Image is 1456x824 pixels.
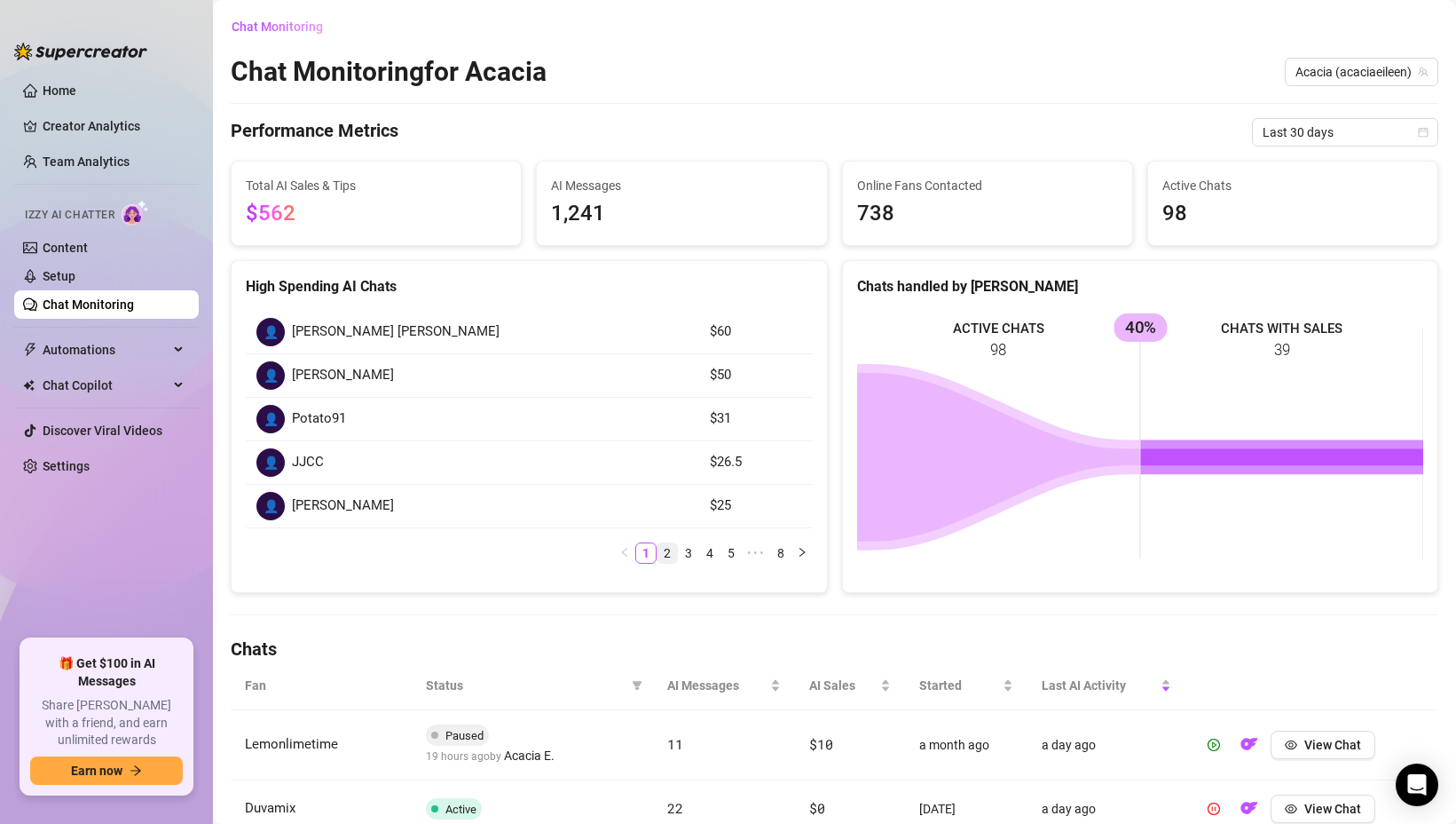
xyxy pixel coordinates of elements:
[1235,741,1263,756] a: OF
[1285,803,1297,815] span: eye
[905,710,1027,780] td: a month ago
[1162,197,1423,231] span: 98
[292,321,500,343] span: [PERSON_NAME] [PERSON_NAME]
[1396,764,1438,806] div: Open Intercom Messenger
[795,662,905,710] th: AI Sales
[742,543,770,564] li: Next 5 Pages
[657,543,678,564] li: 2
[231,12,337,41] button: Chat Monitoring
[246,201,295,226] span: $562
[504,746,555,765] span: Acacia E.
[43,459,90,473] a: Settings
[742,543,770,564] span: •••
[797,547,807,558] span: right
[628,672,646,699] span: filter
[445,803,476,816] span: Active
[905,662,1027,710] th: Started
[30,697,183,749] span: Share [PERSON_NAME] with a friend, and earn unlimited rewards
[130,765,142,777] span: arrow-right
[1208,739,1220,751] span: play-circle
[426,676,625,695] span: Status
[292,495,394,517] span: [PERSON_NAME]
[292,365,394,386] span: [PERSON_NAME]
[1027,662,1184,710] th: Last AI Activity
[771,543,791,563] a: 8
[1240,735,1258,753] img: OF
[679,543,698,563] a: 3
[23,343,37,357] span: thunderbolt
[809,676,877,695] span: AI Sales
[43,241,88,255] a: Content
[245,736,338,752] span: Lemonlimetime
[1304,802,1361,816] span: View Chat
[245,800,295,816] span: Duvamix
[23,379,35,392] img: Chat Copilot
[710,321,802,343] article: $60
[43,336,169,364] span: Automations
[292,452,324,473] span: JJCC
[710,452,802,473] article: $26.5
[667,735,682,753] span: 11
[43,83,76,98] a: Home
[1304,738,1361,752] span: View Chat
[231,662,412,710] th: Fan
[809,799,824,817] span: $0
[667,799,682,817] span: 22
[710,365,802,386] article: $50
[791,543,813,564] button: right
[657,543,677,563] a: 2
[857,176,1118,195] span: Online Fans Contacted
[1263,119,1428,146] span: Last 30 days
[699,543,720,564] li: 4
[721,543,741,563] a: 5
[232,20,323,34] span: Chat Monitoring
[445,729,484,742] span: Paused
[43,297,134,312] a: Chat Monitoring
[256,448,285,477] div: 👤
[231,55,547,89] h2: Chat Monitoring for Acacia
[256,361,285,390] div: 👤
[619,547,630,558] span: left
[710,495,802,517] article: $25
[25,207,114,224] span: Izzy AI Chatter
[256,405,285,433] div: 👤
[614,543,635,564] button: left
[636,543,656,563] a: 1
[256,318,285,346] div: 👤
[551,197,812,231] span: 1,241
[1162,176,1423,195] span: Active Chats
[720,543,742,564] li: 5
[1208,803,1220,815] span: pause-circle
[43,371,169,400] span: Chat Copilot
[791,543,813,564] li: Next Page
[426,750,555,763] span: 19 hours ago by
[246,176,507,195] span: Total AI Sales & Tips
[614,543,635,564] li: Previous Page
[1235,805,1263,820] a: OF
[857,275,1424,297] div: Chats handled by [PERSON_NAME]
[71,764,122,778] span: Earn now
[1027,710,1184,780] td: a day ago
[1235,731,1263,759] button: OF
[635,543,657,564] li: 1
[678,543,699,564] li: 3
[1418,127,1428,138] span: calendar
[809,735,832,753] span: $10
[632,680,642,691] span: filter
[122,200,149,226] img: AI Chatter
[1235,795,1263,823] button: OF
[1042,676,1156,695] span: Last AI Activity
[14,43,147,60] img: logo-BBDzfeDw.svg
[1240,799,1258,817] img: OF
[1271,731,1375,759] button: View Chat
[551,176,812,195] span: AI Messages
[292,408,346,430] span: Potato91
[1295,59,1428,85] span: Acacia (acaciaeileen)
[246,275,813,297] div: High Spending AI Chats
[43,112,185,140] a: Creator Analytics
[43,154,130,169] a: Team Analytics
[770,543,791,564] li: 8
[231,118,398,147] h4: Performance Metrics
[1418,67,1428,77] span: team
[1285,739,1297,751] span: eye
